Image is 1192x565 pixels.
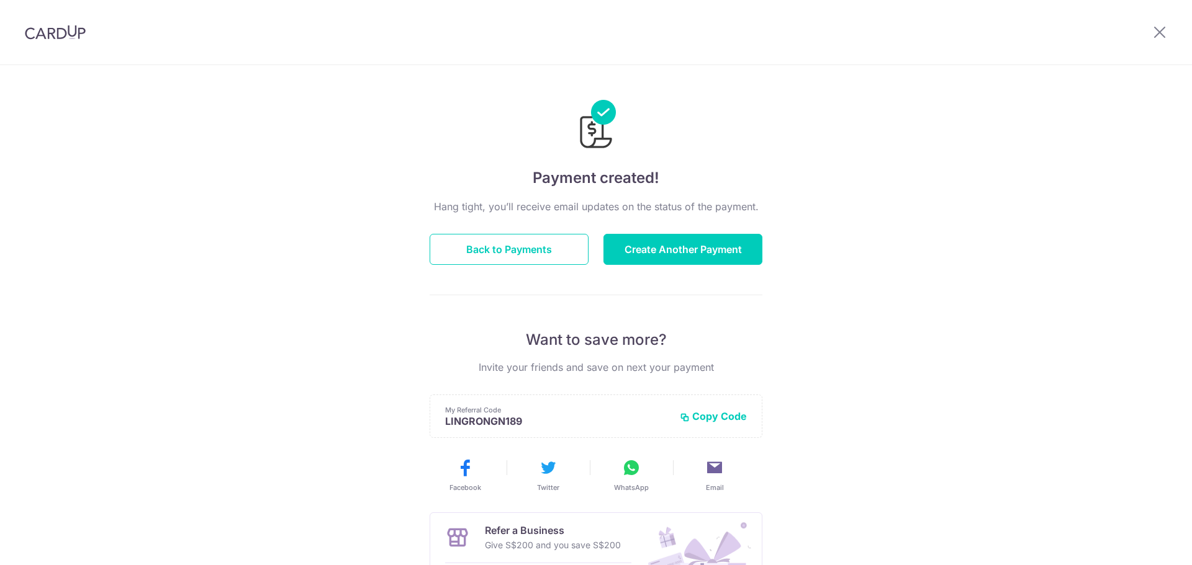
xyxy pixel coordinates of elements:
[485,538,621,553] p: Give S$200 and you save S$200
[428,458,502,492] button: Facebook
[430,167,762,189] h4: Payment created!
[430,330,762,350] p: Want to save more?
[430,199,762,214] p: Hang tight, you’ll receive email updates on the status of the payment.
[485,523,621,538] p: Refer a Business
[576,100,616,152] img: Payments
[430,234,589,265] button: Back to Payments
[595,458,668,492] button: WhatsApp
[445,405,670,415] p: My Referral Code
[680,410,747,422] button: Copy Code
[25,25,86,40] img: CardUp
[449,483,481,492] span: Facebook
[537,483,559,492] span: Twitter
[614,483,649,492] span: WhatsApp
[512,458,585,492] button: Twitter
[430,360,762,375] p: Invite your friends and save on next your payment
[603,234,762,265] button: Create Another Payment
[706,483,724,492] span: Email
[445,415,670,427] p: LINGRONGN189
[678,458,751,492] button: Email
